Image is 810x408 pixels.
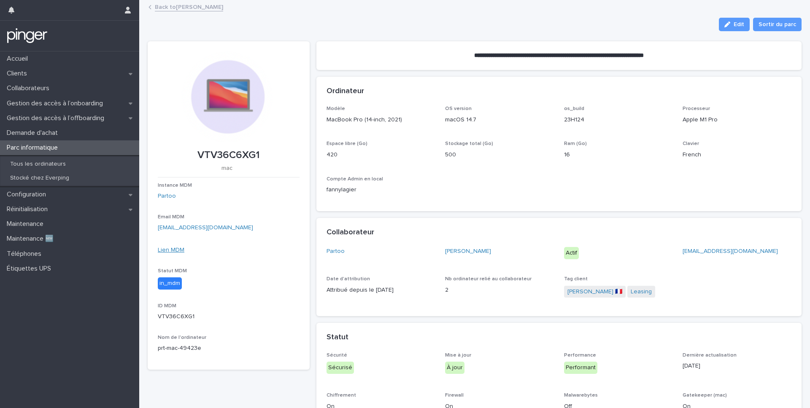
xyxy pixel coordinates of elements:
[327,353,347,358] span: Sécurité
[158,312,300,321] p: VTV36C6XG1
[158,165,296,172] p: mac
[445,362,464,374] div: À jour
[564,106,584,111] span: os_build
[683,393,727,398] span: Gatekeeper (mac)
[327,106,345,111] span: Modèle
[327,247,345,256] a: Partoo
[3,84,56,92] p: Collaborateurs
[445,393,464,398] span: Firewall
[3,205,54,213] p: Réinitialisation
[445,115,554,124] p: macOS 14.7
[3,235,60,243] p: Maintenance 🆕
[683,106,710,111] span: Processeur
[327,286,435,295] p: Attribué depuis le [DATE]
[158,268,187,274] span: Statut MDM
[158,225,253,231] a: [EMAIL_ADDRESS][DOMAIN_NAME]
[327,393,356,398] span: Chiffrement
[327,276,370,282] span: Date d'attribution
[3,191,53,199] p: Configuration
[327,185,435,194] p: fannylagier
[567,287,622,296] a: [PERSON_NAME] 🇫🇷
[564,276,588,282] span: Tag client
[3,161,73,168] p: Tous les ordinateurs
[734,21,744,27] span: Edit
[158,344,300,353] p: prt-mac-49423e
[158,215,184,220] span: Email MDM
[445,150,554,159] p: 500
[3,250,48,258] p: Téléphones
[683,150,791,159] p: French
[327,87,364,96] h2: Ordinateur
[564,150,673,159] p: 16
[3,265,58,273] p: Étiquettes UPS
[445,106,472,111] span: OS version
[564,141,587,146] span: Ram (Go)
[327,150,435,159] p: 420
[155,2,223,11] a: Back to[PERSON_NAME]
[158,183,192,188] span: Instance MDM
[327,228,374,237] h2: Collaborateur
[327,115,435,124] p: MacBook Pro (14-inch, 2021)
[445,276,532,282] span: Nb ordinateur relié au collaborateur
[564,115,673,124] p: 23H124
[158,303,176,309] span: ID MDM
[3,174,76,182] p: Stocké chez Everping
[445,247,491,256] a: [PERSON_NAME]
[158,192,176,201] a: Partoo
[3,55,35,63] p: Accueil
[158,277,182,290] div: in_mdm
[158,247,184,253] a: Lien MDM
[3,129,65,137] p: Demande d'achat
[564,393,598,398] span: Malwarebytes
[158,149,300,161] p: VTV36C6XG1
[445,286,554,295] p: 2
[759,20,796,29] span: Sortir du parc
[753,18,802,31] button: Sortir du parc
[158,335,206,340] span: Nom de l'ordinateur
[683,353,737,358] span: Dernière actualisation
[683,248,778,254] a: [EMAIL_ADDRESS][DOMAIN_NAME]
[3,114,111,122] p: Gestion des accès à l’offboarding
[445,353,471,358] span: Mise à jour
[564,353,596,358] span: Performance
[683,115,791,124] p: Apple M1 Pro
[327,333,348,342] h2: Statut
[719,18,750,31] button: Edit
[3,70,34,78] p: Clients
[3,144,65,152] p: Parc informatique
[7,27,48,44] img: mTgBEunGTSyRkCgitkcU
[683,141,699,146] span: Clavier
[564,247,579,259] div: Actif
[683,362,791,370] p: [DATE]
[564,362,597,374] div: Performant
[3,99,110,107] p: Gestion des accès à l’onboarding
[327,141,367,146] span: Espace libre (Go)
[327,362,354,374] div: Sécurisé
[327,177,383,182] span: Compte Admin en local
[3,220,50,228] p: Maintenance
[631,287,652,296] a: Leasing
[445,141,493,146] span: Stockage total (Go)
